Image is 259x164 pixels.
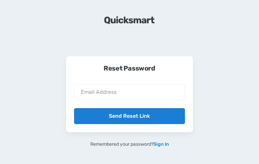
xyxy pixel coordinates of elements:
a: Sign In [153,141,169,147]
input: Email Address [74,84,185,100]
input: Send Reset Link [74,108,185,124]
form: Email Form [74,84,185,124]
h6: Reset Password [74,64,185,72]
div: Remembered your password? [90,140,169,148]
